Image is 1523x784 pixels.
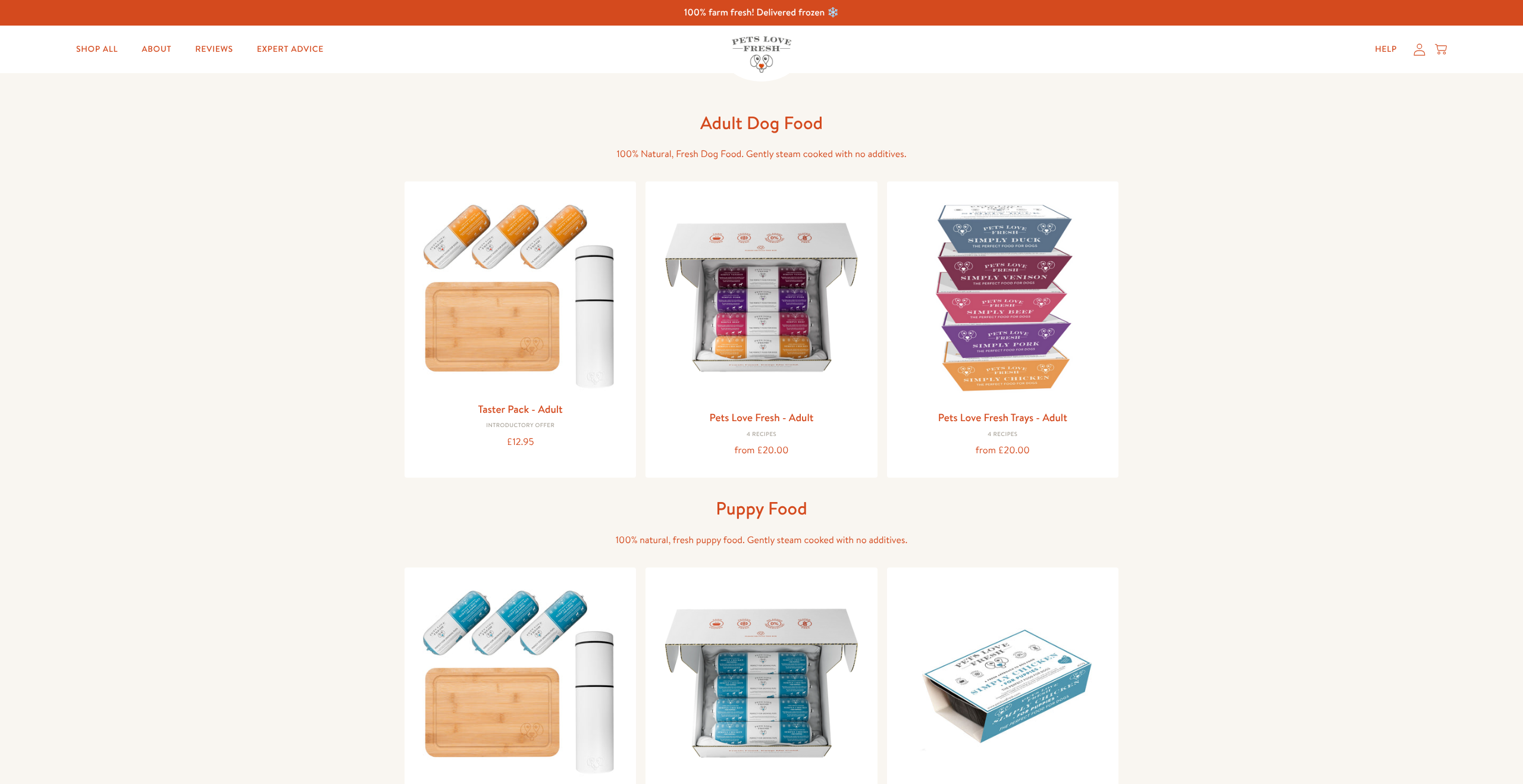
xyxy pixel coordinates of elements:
a: Expert Advice [247,37,333,61]
img: Pets Love Fresh - Adult [655,191,867,403]
a: Pets Love Fresh Trays - Adult [938,410,1067,425]
span: 100% Natural, Fresh Dog Food. Gently steam cooked with no additives. [616,148,906,161]
div: 4 Recipes [897,431,1109,438]
a: About [132,37,181,61]
img: Taster Pack - Puppy [414,577,626,781]
h1: Puppy Food [571,497,952,520]
div: Introductory Offer [414,422,626,429]
div: 4 Recipes [655,431,867,438]
div: from £20.00 [897,443,1109,459]
div: £12.95 [414,434,626,450]
div: from £20.00 [655,443,867,459]
img: Taster Pack - Adult [414,191,626,395]
a: Reviews [186,37,242,61]
a: Help [1365,37,1406,61]
span: 100% natural, fresh puppy food. Gently steam cooked with no additives. [616,534,908,547]
a: Taster Pack - Adult [478,402,563,416]
h1: Adult Dog Food [571,111,952,134]
a: Pets Love Fresh - Adult [709,410,813,425]
img: Pets Love Fresh [732,36,791,73]
img: Pets Love Fresh Trays - Adult [897,191,1109,403]
a: Shop All [67,37,127,61]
